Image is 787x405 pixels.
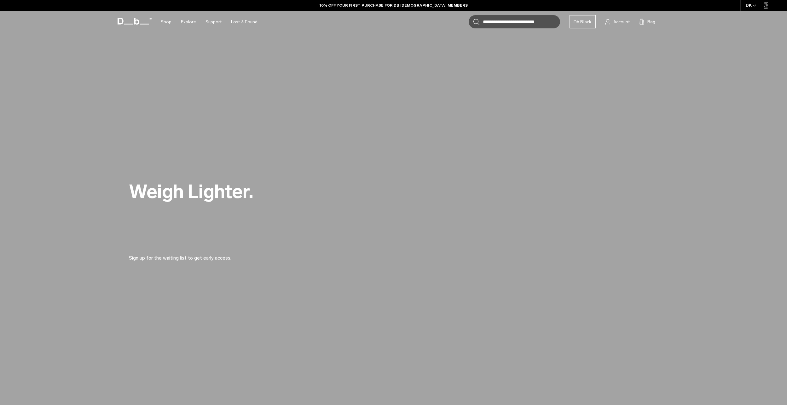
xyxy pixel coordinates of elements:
[231,11,258,33] a: Lost & Found
[647,19,655,25] span: Bag
[205,11,222,33] a: Support
[181,11,196,33] a: Explore
[161,11,171,33] a: Shop
[639,18,655,26] button: Bag
[129,247,280,262] p: Sign up for the waiting list to get early access.
[570,15,596,28] a: Db Black
[320,3,468,8] a: 10% OFF YOUR FIRST PURCHASE FOR DB [DEMOGRAPHIC_DATA] MEMBERS
[605,18,630,26] a: Account
[613,19,630,25] span: Account
[129,182,413,201] h2: Weigh Lighter.
[156,11,262,33] nav: Main Navigation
